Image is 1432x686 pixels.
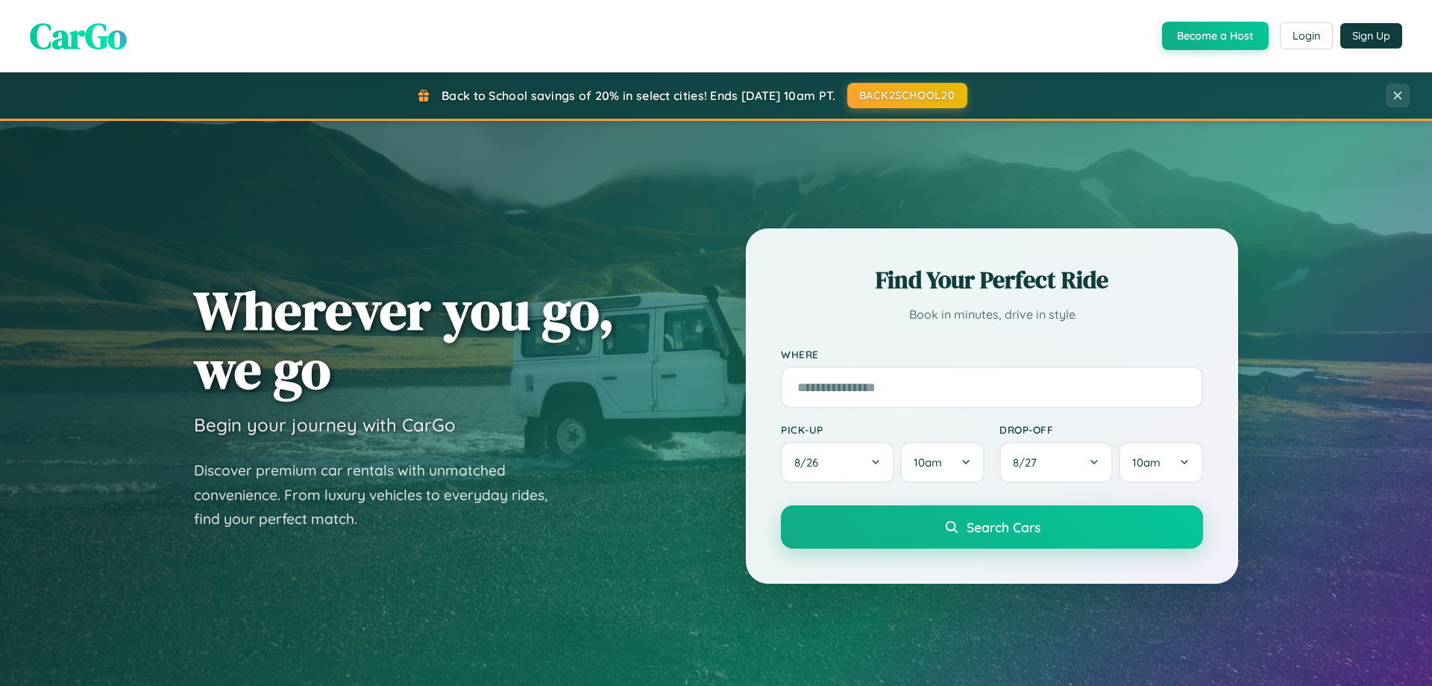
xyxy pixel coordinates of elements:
p: Discover premium car rentals with unmatched convenience. From luxury vehicles to everyday rides, ... [194,458,567,531]
span: Search Cars [967,519,1040,535]
button: BACK2SCHOOL20 [847,83,967,108]
h2: Find Your Perfect Ride [781,264,1203,296]
span: 10am [914,455,942,470]
button: 10am [1119,442,1203,483]
span: 8 / 26 [794,455,826,470]
button: Sign Up [1340,23,1402,49]
span: CarGo [30,11,127,60]
span: Back to School savings of 20% in select cities! Ends [DATE] 10am PT. [442,88,835,103]
button: 8/27 [999,442,1113,483]
label: Drop-off [999,423,1203,436]
button: Login [1280,22,1333,49]
h1: Wherever you go, we go [194,281,615,399]
span: 8 / 27 [1013,455,1044,470]
p: Book in minutes, drive in style [781,304,1203,325]
label: Pick-up [781,423,984,436]
button: 10am [900,442,984,483]
label: Where [781,348,1203,361]
span: 10am [1132,455,1161,470]
button: Search Cars [781,505,1203,549]
button: 8/26 [781,442,894,483]
button: Become a Host [1162,22,1269,50]
h3: Begin your journey with CarGo [194,414,456,436]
